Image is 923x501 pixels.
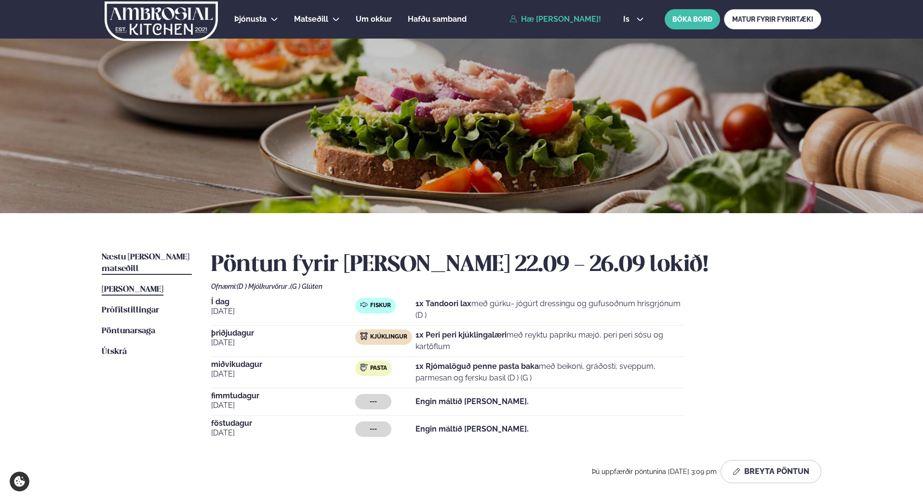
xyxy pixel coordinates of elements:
span: Um okkur [356,14,392,24]
span: Útskrá [102,348,127,356]
span: þriðjudagur [211,329,355,337]
strong: 1x Tandoori lax [415,299,471,308]
h2: Pöntun fyrir [PERSON_NAME] 22.09 - 26.09 lokið! [211,252,821,279]
span: föstudagur [211,420,355,427]
a: Um okkur [356,14,392,25]
span: [PERSON_NAME] [102,285,163,294]
a: Hæ [PERSON_NAME]! [509,15,601,24]
div: Ofnæmi: [211,283,821,290]
img: chicken.svg [360,332,368,340]
span: Hafðu samband [408,14,467,24]
span: Þú uppfærðir pöntunina [DATE] 3:09 pm [592,468,717,475]
a: Næstu [PERSON_NAME] matseðill [102,252,192,275]
span: miðvikudagur [211,361,355,368]
span: Fiskur [370,302,391,310]
span: is [623,15,632,23]
a: MATUR FYRIR FYRIRTÆKI [724,9,821,29]
a: [PERSON_NAME] [102,284,163,296]
a: Pöntunarsaga [102,325,155,337]
span: --- [370,398,377,406]
button: BÓKA BORÐ [665,9,720,29]
strong: 1x Rjómalöguð penne pasta baka [415,362,539,371]
span: Kjúklingur [370,333,407,341]
button: Breyta Pöntun [721,460,821,483]
span: [DATE] [211,400,355,411]
p: með gúrku- jógúrt dressingu og gufusoðnum hrísgrjónum (D ) [415,298,683,321]
span: Pöntunarsaga [102,327,155,335]
span: fimmtudagur [211,392,355,400]
span: Í dag [211,298,355,306]
a: Útskrá [102,346,127,358]
span: Þjónusta [234,14,267,24]
strong: Engin máltíð [PERSON_NAME]. [415,424,529,433]
img: fish.svg [360,301,368,309]
a: Þjónusta [234,14,267,25]
span: [DATE] [211,337,355,349]
span: Pasta [370,365,387,372]
span: Næstu [PERSON_NAME] matseðill [102,253,189,273]
a: Cookie settings [10,472,29,491]
button: is [615,15,652,23]
p: með beikoni, gráðosti, sveppum, parmesan og fersku basil (D ) (G ) [415,361,683,384]
a: Matseðill [294,14,328,25]
span: --- [370,425,377,433]
p: með reyktu papriku mæjó, peri peri sósu og kartöflum [415,329,683,352]
span: (D ) Mjólkurvörur , [237,283,290,290]
strong: 1x Peri peri kjúklingalæri [415,330,507,339]
span: Prófílstillingar [102,306,159,314]
span: Matseðill [294,14,328,24]
img: logo [104,1,219,41]
img: pasta.svg [360,364,368,371]
span: [DATE] [211,306,355,317]
strong: Engin máltíð [PERSON_NAME]. [415,397,529,406]
a: Prófílstillingar [102,305,159,316]
span: [DATE] [211,427,355,439]
span: (G ) Glúten [290,283,322,290]
span: [DATE] [211,368,355,380]
a: Hafðu samband [408,14,467,25]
